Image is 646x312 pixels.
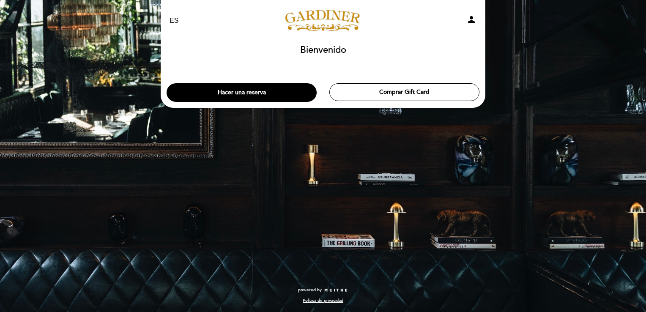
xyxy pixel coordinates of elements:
button: Hacer una reserva [167,83,317,102]
span: powered by [298,287,322,293]
h1: Bienvenido [300,45,346,55]
a: powered by [298,287,348,293]
img: MEITRE [324,288,348,293]
button: Comprar Gift Card [329,83,479,101]
i: person [466,14,476,25]
button: person [466,14,476,27]
a: Política de privacidad [303,298,343,304]
a: [PERSON_NAME] [270,9,376,33]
